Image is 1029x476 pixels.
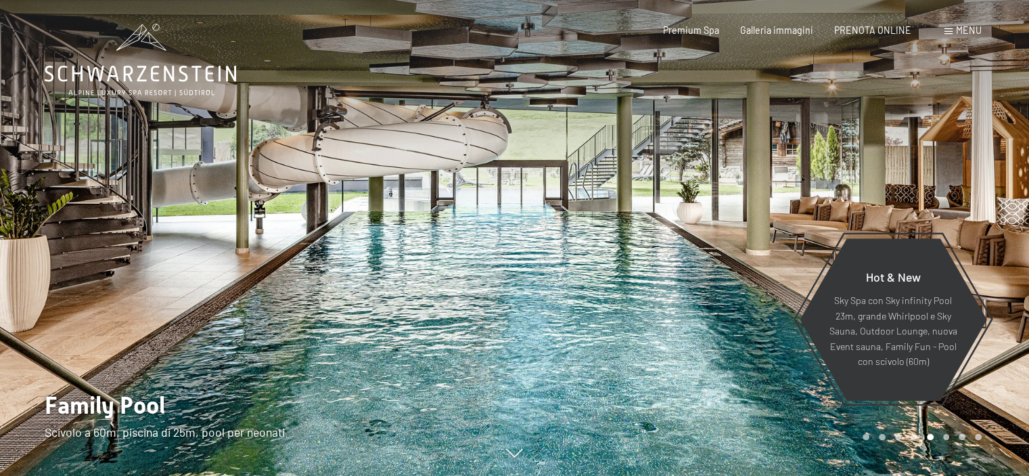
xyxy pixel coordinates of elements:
div: Carousel Page 7 [959,434,965,441]
div: Carousel Pagination [858,434,981,441]
span: Hot & New [865,269,920,284]
div: Carousel Page 5 (Current Slide) [927,434,934,441]
div: Carousel Page 4 [911,434,917,441]
div: Carousel Page 1 [863,434,869,441]
div: Carousel Page 2 [879,434,886,441]
a: Hot & New Sky Spa con Sky infinity Pool 23m, grande Whirlpool e Sky Sauna, Outdoor Lounge, nuova ... [798,238,987,402]
a: Premium Spa [663,24,719,36]
p: Sky Spa con Sky infinity Pool 23m, grande Whirlpool e Sky Sauna, Outdoor Lounge, nuova Event saun... [828,293,957,370]
div: Carousel Page 8 [975,434,982,441]
a: Galleria immagini [740,24,813,36]
div: Carousel Page 6 [943,434,950,441]
a: PRENOTA ONLINE [834,24,911,36]
div: Carousel Page 3 [895,434,902,441]
span: Menu [956,24,982,36]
